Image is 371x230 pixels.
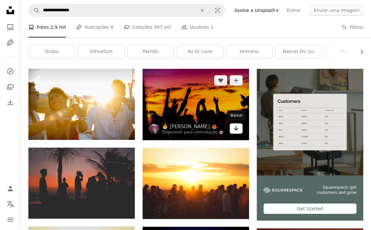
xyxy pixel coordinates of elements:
div: Baixar [227,110,246,121]
img: multidão de pessoas em pé e caminhando durante o pôr do sol [143,148,249,219]
span: 1 [211,24,214,31]
div: Get Started [264,204,356,214]
a: humano [226,45,272,58]
a: Disponível para contratação [162,130,223,135]
a: um grupo de pessoas em pé em cima de uma praia [28,180,135,186]
button: Idioma [4,198,17,211]
a: silhuetum [78,45,124,58]
button: Filtros [341,17,363,37]
a: Fotos [4,21,17,34]
button: Menu [4,213,17,226]
a: 🐣 [PERSON_NAME] 🦊 [162,123,223,130]
a: Coleções [4,80,17,93]
button: Limpar [195,4,209,16]
img: Ir para o perfil de 🐣 Luca Iaconelli 🦊 [149,124,159,134]
a: partido [127,45,174,58]
button: Enviar uma imagem [310,5,363,16]
form: Pesquise conteúdo visual em todo o site [28,4,226,17]
button: Curtir [214,75,227,86]
a: Ilustrações 8 [76,17,114,37]
a: silhueta de pessoas levantando as mãos durante o pôr do sol [143,101,249,107]
img: um grupo de pessoas em pé em cima de uma praia [28,148,135,219]
a: pessoa [325,45,371,58]
img: file-1747939376688-baf9a4a454ffimage [257,69,363,175]
a: Baixar [230,123,243,134]
a: Squarespace: get customers and growGet Started [257,69,363,220]
a: Usuários 1 [181,17,214,37]
img: file-1747939142011-51e5cc87e3c9 [264,187,302,193]
span: Squarespace: get customers and grow [310,185,356,196]
a: Amigos do Grupo de Pessoas Desfocados de homens e mulheres desfrutam de festa bebendo champanhe j... [28,101,135,107]
a: Início — Unsplash [4,4,17,18]
a: multidão de pessoas em pé e caminhando durante o pôr do sol [143,180,249,186]
a: Explorar [4,65,17,78]
img: silhueta de pessoas levantando as mãos durante o pôr do sol [143,69,249,140]
a: nascer do sol [276,45,322,58]
button: Pesquisa visual [210,4,225,16]
a: Histórico de downloads [4,96,17,109]
button: rolar lista para a direita [356,45,363,58]
button: Pesquise na Unsplash [29,4,40,16]
img: Amigos do Grupo de Pessoas Desfocados de homens e mulheres desfrutam de festa bebendo champanhe j... [28,69,135,140]
span: 567 mil [154,24,171,31]
a: Ilustrações [4,36,17,49]
a: ao ar livre [177,45,223,58]
span: 8 [111,24,114,31]
a: Assine a Unsplash+ [231,5,283,16]
a: Entrar / Cadastrar-se [4,182,17,195]
a: ocaso [29,45,75,58]
a: Entrar [283,5,305,16]
button: Adicionar à coleção [230,75,243,86]
a: Coleções 567 mil [124,17,171,37]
